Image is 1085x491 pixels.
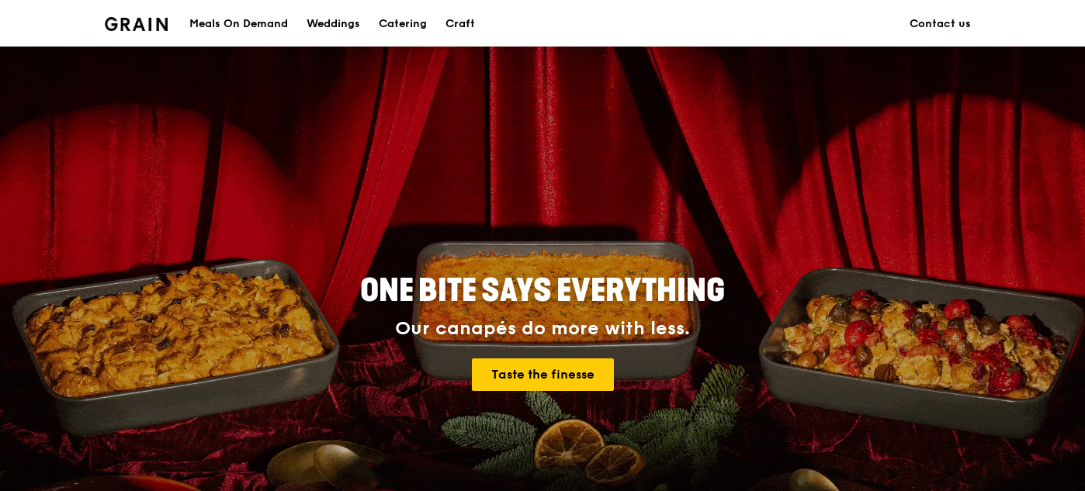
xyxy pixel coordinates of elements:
[436,1,484,47] a: Craft
[307,1,360,47] div: Weddings
[369,1,436,47] a: Catering
[472,358,614,391] a: Taste the finesse
[445,1,475,47] div: Craft
[105,17,168,31] img: Grain
[297,1,369,47] a: Weddings
[379,1,427,47] div: Catering
[360,272,725,309] span: ONE BITE SAYS EVERYTHING
[900,1,980,47] a: Contact us
[189,1,288,47] div: Meals On Demand
[263,318,822,340] div: Our canapés do more with less.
